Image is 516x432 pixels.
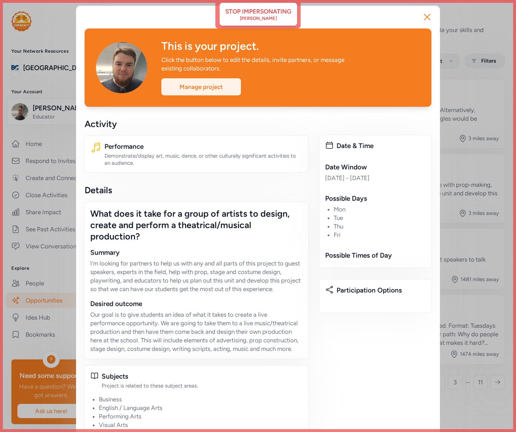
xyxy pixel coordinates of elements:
[99,404,302,412] li: English / Language Arts
[334,214,426,222] li: Tue
[325,194,426,204] div: Possible Days
[337,141,426,151] div: Date & Time
[90,259,302,293] p: I'm looking for partners to help us with any and all parts of this project to guest speakers, exp...
[104,142,302,152] div: Performance
[96,42,147,93] img: Avatar
[90,248,302,258] div: Summary
[161,56,366,73] div: Click the button below to edit the details, invite partners, or message existing collaborators.
[161,40,420,53] div: This is your project.
[99,421,302,429] li: Visual Arts
[325,162,426,172] div: Date Window
[161,78,241,95] div: Manage project
[99,395,302,404] li: Business
[90,208,302,242] div: What does it take for a group of artists to design, create and perform a theatrical/musical produ...
[99,412,302,421] li: Performing Arts
[102,372,302,381] div: Subjects
[334,231,426,239] li: Fri
[85,184,308,196] div: Details
[334,222,426,231] li: Thu
[90,299,302,309] div: Desired outcome
[325,174,426,182] div: [DATE] - [DATE]
[102,382,302,389] div: Project is related to these subject areas.
[104,152,302,167] div: Demonstrate/display art, music, dance, or other culturally significant activities to an audience.
[337,285,426,295] div: Participation Options
[85,118,308,130] div: Activity
[90,310,302,353] p: Our goal is to give students an idea of what it takes to create a live performance opportunity. W...
[334,205,426,214] li: Mon
[325,251,426,260] div: Possible Times of Day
